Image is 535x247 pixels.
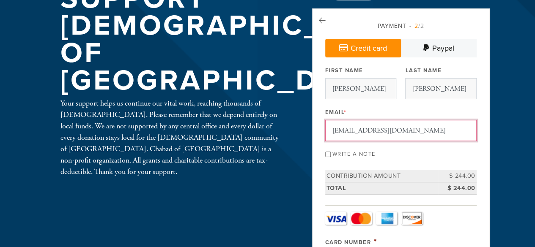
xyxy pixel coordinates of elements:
[325,22,477,30] div: Payment
[325,67,363,74] label: First Name
[325,182,439,194] td: Total
[351,212,372,225] a: MasterCard
[409,22,424,30] span: /2
[325,212,346,225] a: Visa
[374,237,377,246] span: This field is required.
[439,182,477,194] td: $ 244.00
[332,151,376,157] label: Write a note
[376,212,397,225] a: Amex
[325,109,347,116] label: Email
[405,67,442,74] label: Last Name
[401,39,477,57] a: Paypal
[60,98,285,177] div: Your support helps us continue our vital work, reaching thousands of [DEMOGRAPHIC_DATA]. Please r...
[344,109,347,116] span: This field is required.
[401,212,423,225] a: Discover
[414,22,418,30] span: 2
[439,170,477,182] td: $ 244.00
[325,39,401,57] a: Credit card
[325,170,439,182] td: Contribution Amount
[325,239,371,246] label: Card Number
